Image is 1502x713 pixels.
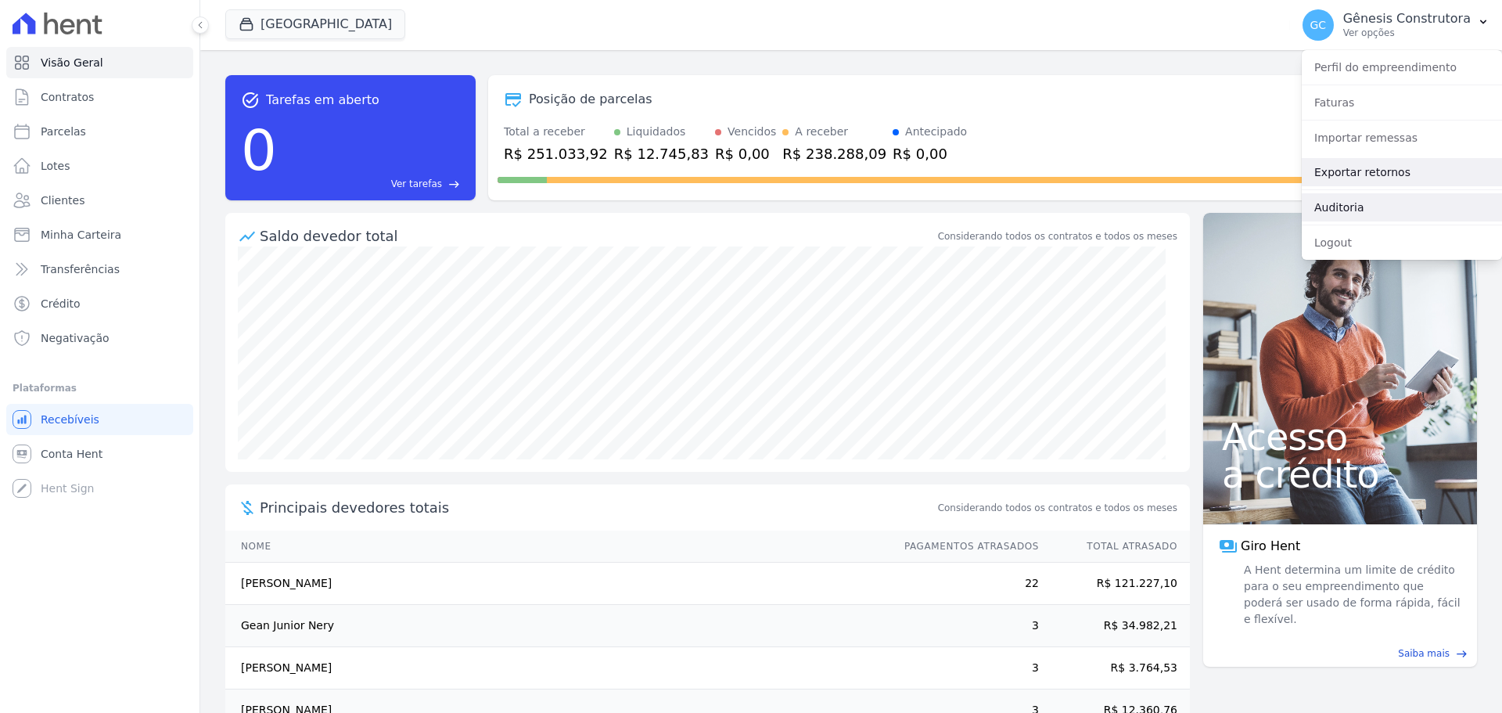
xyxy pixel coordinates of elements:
[41,158,70,174] span: Lotes
[1310,20,1326,31] span: GC
[391,177,442,191] span: Ver tarefas
[241,110,277,191] div: 0
[6,254,193,285] a: Transferências
[1040,605,1190,647] td: R$ 34.982,21
[1222,418,1458,456] span: Acesso
[1213,646,1468,661] a: Saiba mais east
[893,143,967,164] div: R$ 0,00
[6,322,193,354] a: Negativação
[41,55,103,70] span: Visão Geral
[41,193,84,208] span: Clientes
[782,143,886,164] div: R$ 238.288,09
[1456,648,1468,660] span: east
[728,124,776,140] div: Vencidos
[6,185,193,216] a: Clientes
[41,227,121,243] span: Minha Carteira
[1040,563,1190,605] td: R$ 121.227,10
[1222,456,1458,493] span: a crédito
[1040,647,1190,690] td: R$ 3.764,53
[41,446,102,462] span: Conta Hent
[283,177,460,191] a: Ver tarefas east
[1290,3,1502,47] button: GC Gênesis Construtora Ver opções
[1302,124,1502,152] a: Importar remessas
[13,379,187,398] div: Plataformas
[1302,53,1502,81] a: Perfil do empreendimento
[1302,158,1502,186] a: Exportar retornos
[795,124,848,140] div: A receber
[225,9,405,39] button: [GEOGRAPHIC_DATA]
[41,412,99,427] span: Recebíveis
[614,143,709,164] div: R$ 12.745,83
[6,81,193,113] a: Contratos
[627,124,686,140] div: Liquidados
[889,531,1040,563] th: Pagamentos Atrasados
[889,605,1040,647] td: 3
[41,89,94,105] span: Contratos
[1040,531,1190,563] th: Total Atrasado
[1343,11,1471,27] p: Gênesis Construtora
[715,143,776,164] div: R$ 0,00
[6,404,193,435] a: Recebíveis
[260,497,935,518] span: Principais devedores totais
[225,563,889,605] td: [PERSON_NAME]
[504,143,608,164] div: R$ 251.033,92
[41,261,120,277] span: Transferências
[1302,88,1502,117] a: Faturas
[41,124,86,139] span: Parcelas
[1398,646,1450,661] span: Saiba mais
[448,178,460,190] span: east
[225,605,889,647] td: Gean Junior Nery
[889,647,1040,690] td: 3
[41,296,81,311] span: Crédito
[6,288,193,319] a: Crédito
[6,116,193,147] a: Parcelas
[1302,193,1502,221] a: Auditoria
[529,90,652,109] div: Posição de parcelas
[504,124,608,140] div: Total a receber
[6,438,193,470] a: Conta Hent
[260,225,935,247] div: Saldo devedor total
[6,47,193,78] a: Visão Geral
[1241,562,1461,628] span: A Hent determina um limite de crédito para o seu empreendimento que poderá ser usado de forma ráp...
[266,91,379,110] span: Tarefas em aberto
[41,330,110,346] span: Negativação
[1241,537,1300,556] span: Giro Hent
[938,501,1177,515] span: Considerando todos os contratos e todos os meses
[889,563,1040,605] td: 22
[905,124,967,140] div: Antecipado
[225,531,889,563] th: Nome
[6,219,193,250] a: Minha Carteira
[1302,229,1502,257] a: Logout
[1343,27,1471,39] p: Ver opções
[225,647,889,690] td: [PERSON_NAME]
[938,229,1177,243] div: Considerando todos os contratos e todos os meses
[6,150,193,182] a: Lotes
[241,91,260,110] span: task_alt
